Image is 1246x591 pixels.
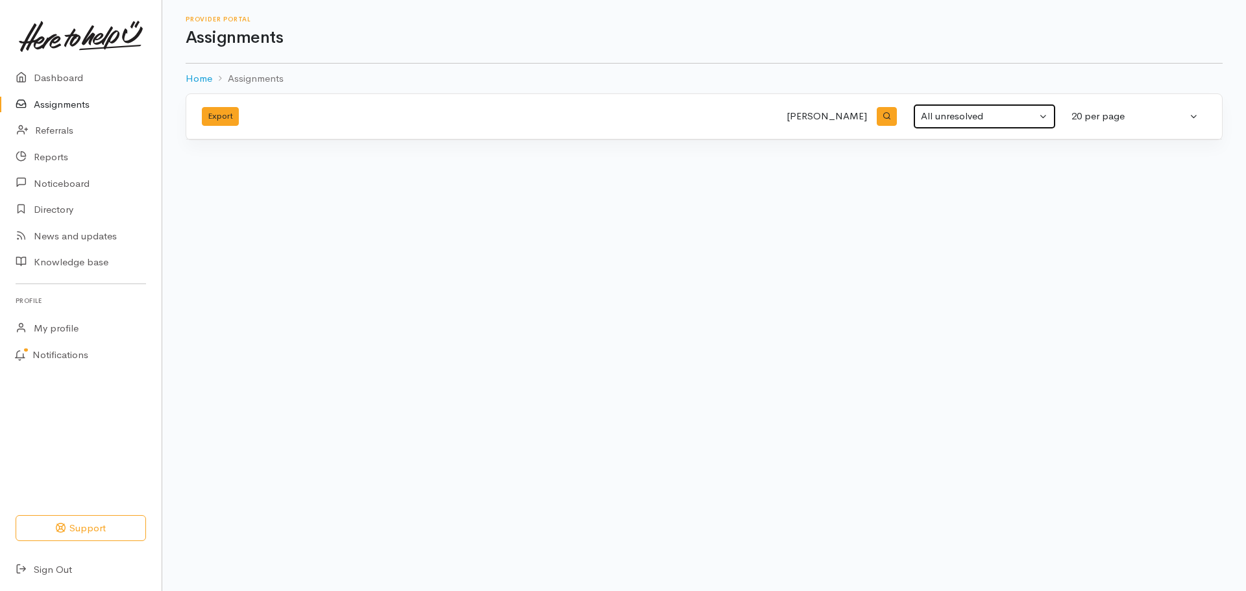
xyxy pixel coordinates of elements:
h6: Profile [16,292,146,309]
button: All unresolved [913,104,1056,129]
div: 20 per page [1071,109,1187,124]
button: Export [202,107,239,126]
h1: Assignments [186,29,1223,47]
a: Home [186,71,212,86]
div: All unresolved [921,109,1036,124]
nav: breadcrumb [186,64,1223,94]
li: Assignments [212,71,284,86]
h6: Provider Portal [186,16,1223,23]
input: Search [557,101,870,132]
button: 20 per page [1064,104,1206,129]
button: Support [16,515,146,542]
